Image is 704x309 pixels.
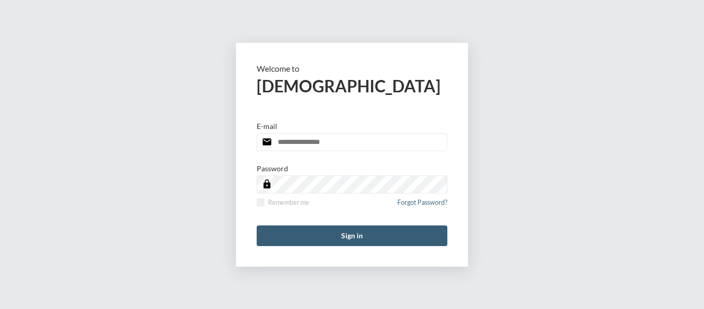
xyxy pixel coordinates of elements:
[257,122,277,131] p: E-mail
[257,76,447,96] h2: [DEMOGRAPHIC_DATA]
[257,164,288,173] p: Password
[257,63,447,73] p: Welcome to
[257,225,447,246] button: Sign in
[257,199,309,206] label: Remember me
[397,199,447,213] a: Forgot Password?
